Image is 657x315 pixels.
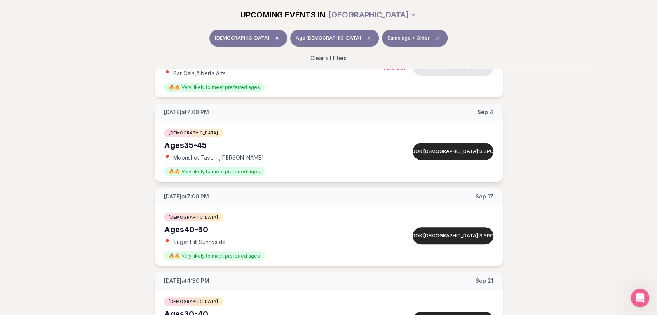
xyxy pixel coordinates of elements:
span: Sep 17 [476,193,493,200]
button: Book [DEMOGRAPHIC_DATA]'s spot [413,227,493,244]
span: Sugar Hill , Sunnyside [173,238,226,246]
button: [GEOGRAPHIC_DATA] [328,6,417,23]
span: 🔥🔥 Very likely to meet preferred ages [164,83,265,92]
span: [DEMOGRAPHIC_DATA] [164,129,223,137]
span: 📍 [164,155,170,161]
span: [DEMOGRAPHIC_DATA] [164,213,223,221]
button: [DEMOGRAPHIC_DATA]Clear event type filter [209,30,287,47]
span: Age [DEMOGRAPHIC_DATA] [296,35,361,41]
button: Age [DEMOGRAPHIC_DATA]Clear age [290,30,379,47]
span: 📍 [164,70,170,77]
span: [DATE] at 4:30 PM [164,277,209,285]
button: Clear all filters [306,50,351,67]
span: 🔥🔥 Very likely to meet preferred ages [164,167,265,176]
span: 🔥🔥 Very likely to meet preferred ages [164,251,265,260]
span: Sep 21 [476,277,493,285]
span: Clear preference [433,33,442,43]
button: Book [DEMOGRAPHIC_DATA]'s spot [413,143,493,160]
span: Moonshot Tavern , [PERSON_NAME] [173,154,264,162]
span: Clear age [364,33,373,43]
span: [DEMOGRAPHIC_DATA] [215,35,269,41]
span: Clear event type filter [272,33,282,43]
span: Same age + Older [387,35,430,41]
span: Bar Cala , Alberta Arts [173,70,226,77]
span: [DATE] at 7:00 PM [164,193,209,200]
span: 📍 [164,239,170,245]
div: Ages 40-50 [164,224,383,235]
span: [DATE] at 7:00 PM [164,108,209,116]
button: Same age + OlderClear preference [382,30,448,47]
div: Ages 35-45 [164,140,383,151]
span: Sep 4 [478,108,493,116]
span: UPCOMING EVENTS IN [240,9,325,20]
iframe: Intercom live chat [631,289,649,307]
span: [DEMOGRAPHIC_DATA] [164,297,223,306]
